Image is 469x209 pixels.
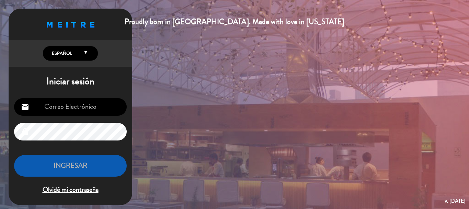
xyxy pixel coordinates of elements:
div: v. [DATE] [445,196,466,206]
span: Olvidé mi contraseña [14,184,127,196]
i: email [21,103,29,111]
i: lock [21,128,29,136]
button: INGRESAR [14,155,127,177]
h1: Iniciar sesión [9,76,132,87]
span: Español [50,50,72,57]
input: Correo Electrónico [14,98,127,116]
